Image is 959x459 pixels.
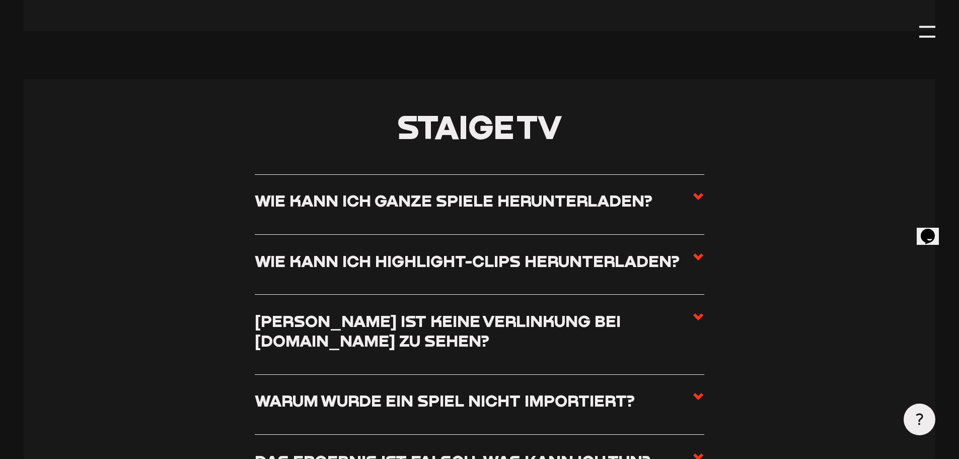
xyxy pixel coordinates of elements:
[917,215,949,245] iframe: chat widget
[397,107,562,146] span: Staige TV
[255,251,680,271] h3: Wie kann ich Highlight-Clips herunterladen?
[255,390,635,410] h3: Warum wurde ein Spiel nicht importiert?
[255,311,692,351] h3: [PERSON_NAME] ist keine Verlinkung bei [DOMAIN_NAME] zu sehen?
[255,190,652,210] h3: Wie kann ich ganze Spiele herunterladen?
